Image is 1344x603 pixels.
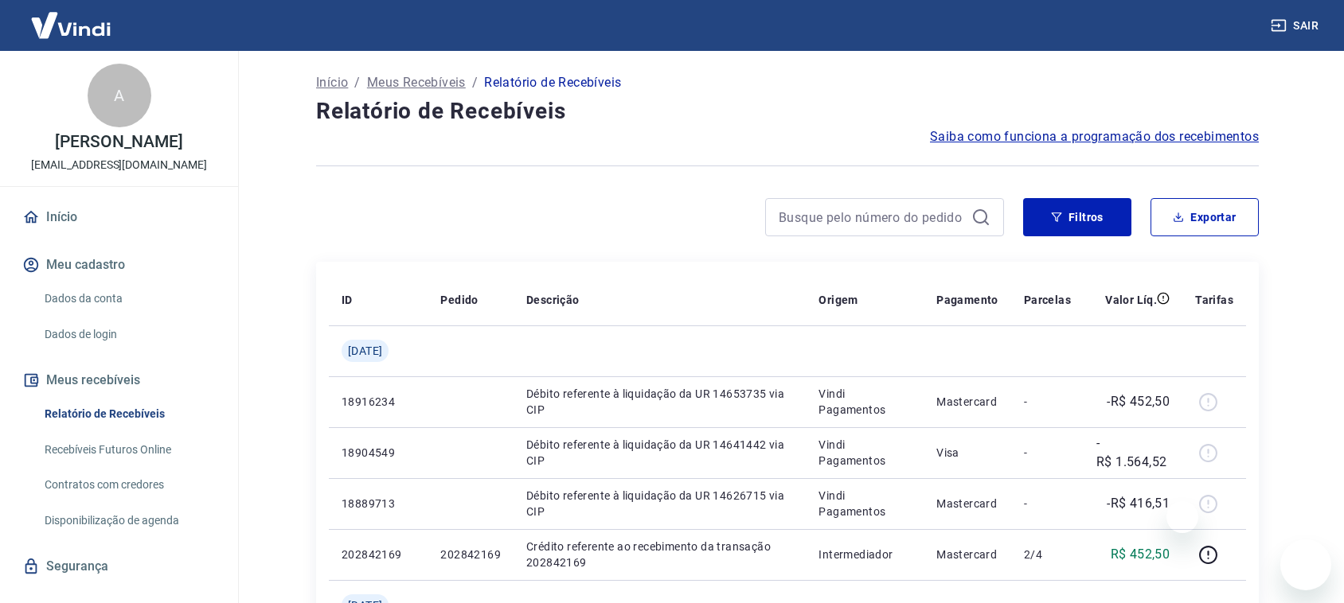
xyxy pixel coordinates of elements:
h4: Relatório de Recebíveis [316,95,1259,127]
p: Crédito referente ao recebimento da transação 202842169 [526,539,793,570]
p: 202842169 [440,547,501,562]
p: Vindi Pagamentos [819,386,911,418]
p: [PERSON_NAME] [55,134,182,150]
span: [DATE] [348,343,382,359]
p: - [1024,445,1071,461]
a: Início [19,200,219,235]
p: Pedido [440,292,478,308]
p: Vindi Pagamentos [819,488,911,519]
p: Mastercard [936,496,998,512]
button: Meus recebíveis [19,363,219,398]
a: Saiba como funciona a programação dos recebimentos [930,127,1259,146]
input: Busque pelo número do pedido [779,205,965,229]
p: Débito referente à liquidação da UR 14641442 via CIP [526,437,793,469]
p: -R$ 452,50 [1107,392,1170,411]
div: A [88,64,151,127]
button: Sair [1268,11,1325,41]
p: Origem [819,292,858,308]
p: R$ 452,50 [1111,545,1170,564]
p: -R$ 1.564,52 [1096,434,1170,472]
button: Meu cadastro [19,247,219,282]
img: Vindi [19,1,123,49]
a: Dados da conta [38,282,219,315]
a: Dados de login [38,318,219,351]
p: 18916234 [342,394,415,410]
p: Débito referente à liquidação da UR 14626715 via CIP [526,488,793,519]
iframe: Fechar mensagem [1166,501,1198,533]
p: / [354,73,360,92]
button: Filtros [1023,198,1131,236]
a: Meus Recebíveis [367,73,466,92]
p: Vindi Pagamentos [819,437,911,469]
p: 202842169 [342,547,415,562]
p: Tarifas [1195,292,1233,308]
a: Relatório de Recebíveis [38,398,219,430]
p: Débito referente à liquidação da UR 14653735 via CIP [526,386,793,418]
p: Intermediador [819,547,911,562]
p: -R$ 416,51 [1107,494,1170,513]
p: Pagamento [936,292,998,308]
a: Recebíveis Futuros Online [38,434,219,466]
p: Descrição [526,292,580,308]
iframe: Botão para abrir a janela de mensagens [1280,539,1331,590]
a: Início [316,73,348,92]
p: - [1024,394,1071,410]
p: Visa [936,445,998,461]
p: Mastercard [936,547,998,562]
p: 2/4 [1024,547,1071,562]
p: Relatório de Recebíveis [484,73,621,92]
a: Segurança [19,549,219,584]
p: 18889713 [342,496,415,512]
p: [EMAIL_ADDRESS][DOMAIN_NAME] [31,157,207,173]
button: Exportar [1151,198,1259,236]
p: ID [342,292,353,308]
a: Disponibilização de agenda [38,504,219,537]
a: Contratos com credores [38,469,219,501]
p: - [1024,496,1071,512]
p: / [472,73,478,92]
p: Mastercard [936,394,998,410]
p: Valor Líq. [1105,292,1157,308]
p: 18904549 [342,445,415,461]
p: Parcelas [1024,292,1071,308]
